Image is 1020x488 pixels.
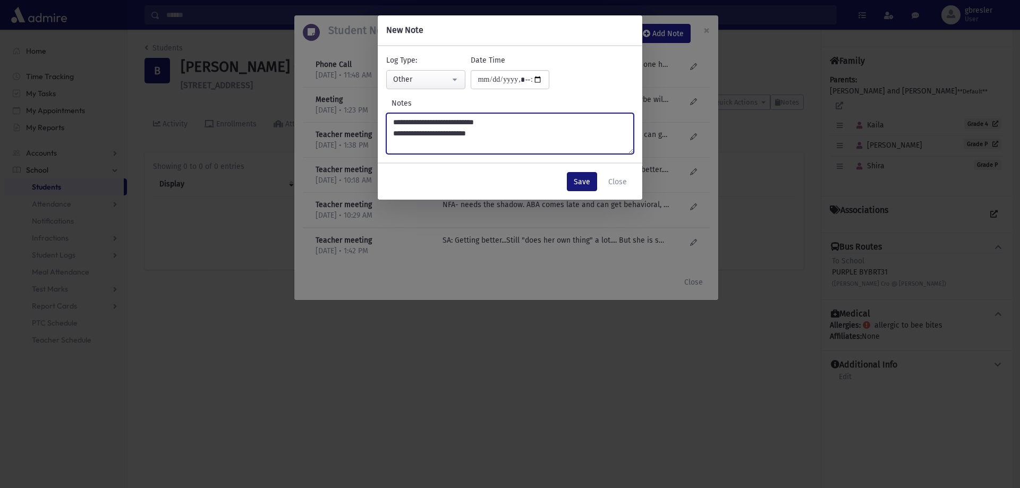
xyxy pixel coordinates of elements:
[386,70,465,89] button: Other
[601,172,634,191] button: Close
[567,172,597,191] button: Save
[471,55,505,66] label: Date Time
[386,24,423,37] h6: New Note
[393,74,450,85] div: Other
[386,55,417,66] label: Log Type:
[386,98,428,109] label: Notes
